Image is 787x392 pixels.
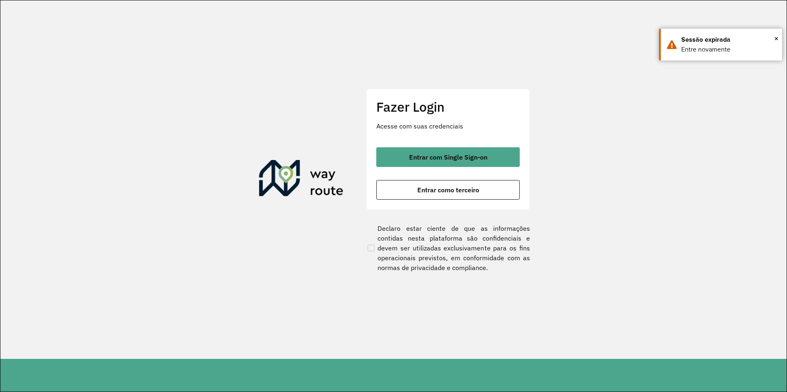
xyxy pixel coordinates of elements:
[376,99,520,115] h2: Fazer Login
[376,121,520,131] p: Acesse com suas credenciais
[774,32,778,45] button: Close
[681,45,776,54] div: Entre novamente
[681,35,776,45] div: Sessão expirada
[409,154,487,160] span: Entrar com Single Sign-on
[774,32,778,45] span: ×
[376,147,520,167] button: button
[376,180,520,200] button: button
[417,187,479,193] span: Entrar como terceiro
[259,160,343,199] img: Roteirizador AmbevTech
[366,223,530,273] label: Declaro estar ciente de que as informações contidas nesta plataforma são confidenciais e devem se...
